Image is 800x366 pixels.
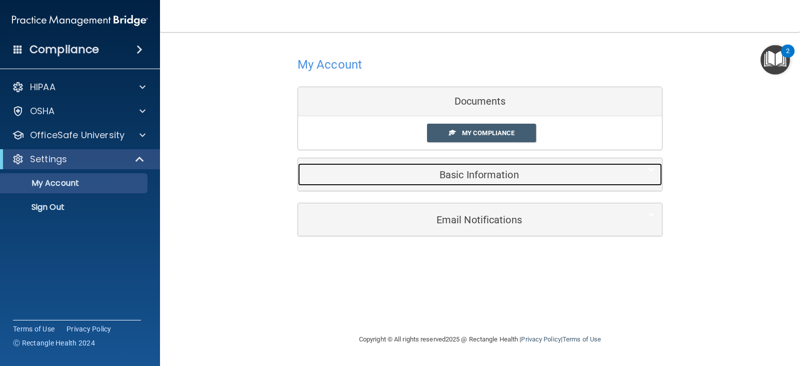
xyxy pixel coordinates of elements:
span: My Compliance [462,129,514,137]
a: HIPAA [12,81,145,93]
a: Email Notifications [305,208,654,231]
a: Basic Information [305,163,654,186]
a: Terms of Use [562,335,601,343]
p: OfficeSafe University [30,129,124,141]
h5: Basic Information [305,169,624,180]
div: Documents [298,87,662,116]
p: Sign Out [6,202,143,212]
a: Privacy Policy [66,324,111,334]
p: OSHA [30,105,55,117]
a: OSHA [12,105,145,117]
div: Copyright © All rights reserved 2025 @ Rectangle Health | | [297,323,662,355]
span: Ⓒ Rectangle Health 2024 [13,338,95,348]
p: Settings [30,153,67,165]
div: 2 [786,51,789,64]
h4: Compliance [29,43,99,57]
h5: Email Notifications [305,214,624,225]
a: Settings [12,153,145,165]
button: Open Resource Center, 2 new notifications [760,45,790,75]
h4: My Account [297,58,362,71]
p: HIPAA [30,81,55,93]
iframe: Drift Widget Chat Controller [627,299,788,339]
a: Privacy Policy [521,335,560,343]
img: PMB logo [12,11,148,31]
a: OfficeSafe University [12,129,145,141]
p: My Account [6,178,143,188]
a: Terms of Use [13,324,54,334]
